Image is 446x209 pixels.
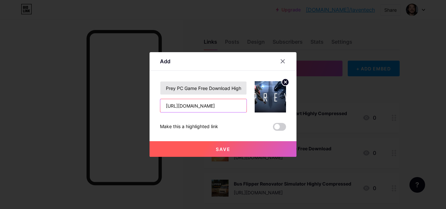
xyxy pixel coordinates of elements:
input: URL [160,99,247,112]
img: link_thumbnail [255,81,286,112]
input: Title [160,82,247,95]
div: Add [160,57,170,65]
span: Save [216,146,231,152]
button: Save [150,141,296,157]
div: Make this a highlighted link [160,123,218,131]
